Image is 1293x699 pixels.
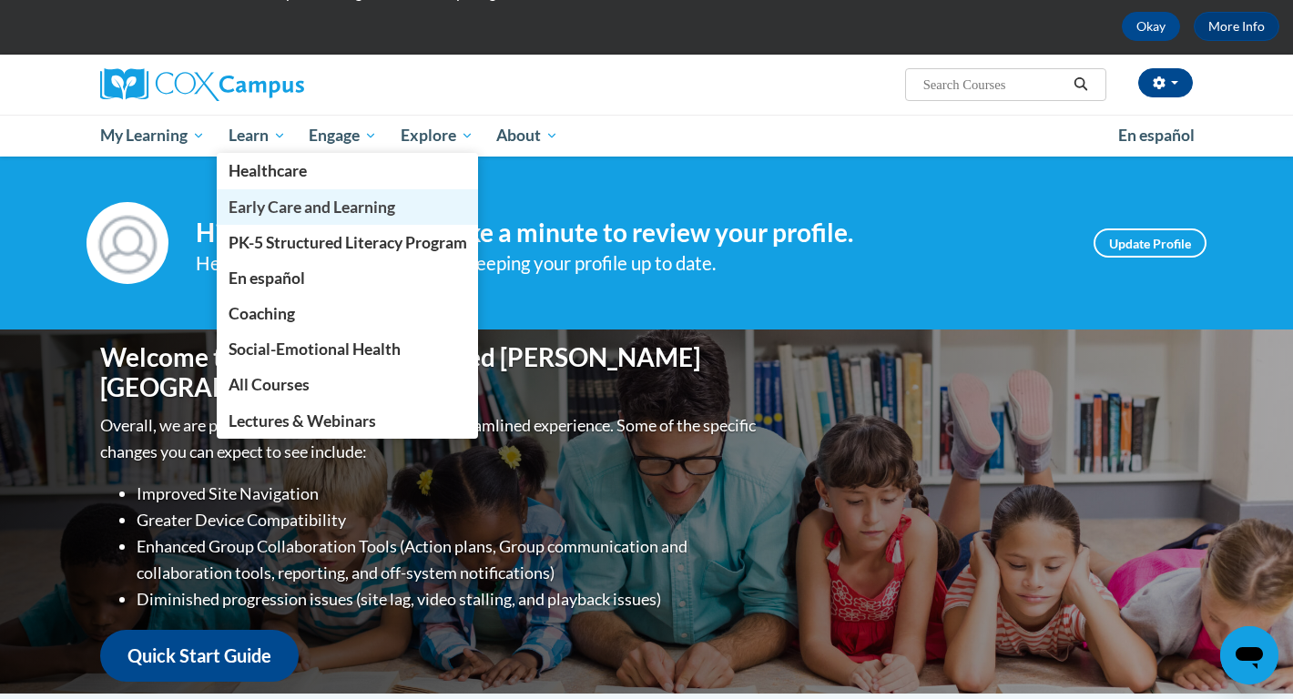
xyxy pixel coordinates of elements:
[297,115,389,157] a: Engage
[87,202,168,284] img: Profile Image
[229,411,376,431] span: Lectures & Webinars
[229,268,305,288] span: En español
[217,225,479,260] a: PK-5 Structured Literacy Program
[485,115,571,157] a: About
[1118,126,1195,145] span: En español
[1220,626,1278,684] iframe: Button to launch messaging window
[100,68,304,101] img: Cox Campus
[389,115,485,157] a: Explore
[217,153,479,188] a: Healthcare
[217,367,479,402] a: All Courses
[229,161,307,180] span: Healthcare
[1106,116,1206,155] a: En español
[217,260,479,296] a: En español
[229,233,467,252] span: PK-5 Structured Literacy Program
[137,481,760,507] li: Improved Site Navigation
[100,125,205,147] span: My Learning
[229,339,401,359] span: Social-Emotional Health
[137,507,760,533] li: Greater Device Compatibility
[217,115,298,157] a: Learn
[100,630,299,682] a: Quick Start Guide
[100,342,760,403] h1: Welcome to the new and improved [PERSON_NAME][GEOGRAPHIC_DATA]
[137,533,760,586] li: Enhanced Group Collaboration Tools (Action plans, Group communication and collaboration tools, re...
[229,375,310,394] span: All Courses
[217,331,479,367] a: Social-Emotional Health
[401,125,473,147] span: Explore
[1138,68,1193,97] button: Account Settings
[309,125,377,147] span: Engage
[88,115,217,157] a: My Learning
[1067,74,1094,96] button: Search
[496,125,558,147] span: About
[229,304,295,323] span: Coaching
[196,248,1066,279] div: Help improve your experience by keeping your profile up to date.
[217,403,479,439] a: Lectures & Webinars
[217,189,479,225] a: Early Care and Learning
[229,125,286,147] span: Learn
[73,115,1220,157] div: Main menu
[196,218,1066,248] h4: Hi [PERSON_NAME]! Take a minute to review your profile.
[921,74,1067,96] input: Search Courses
[1094,228,1206,258] a: Update Profile
[229,198,395,217] span: Early Care and Learning
[217,296,479,331] a: Coaching
[100,412,760,465] p: Overall, we are proud to provide you with a more streamlined experience. Some of the specific cha...
[1194,12,1279,41] a: More Info
[1122,12,1180,41] button: Okay
[137,586,760,613] li: Diminished progression issues (site lag, video stalling, and playback issues)
[100,68,446,101] a: Cox Campus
